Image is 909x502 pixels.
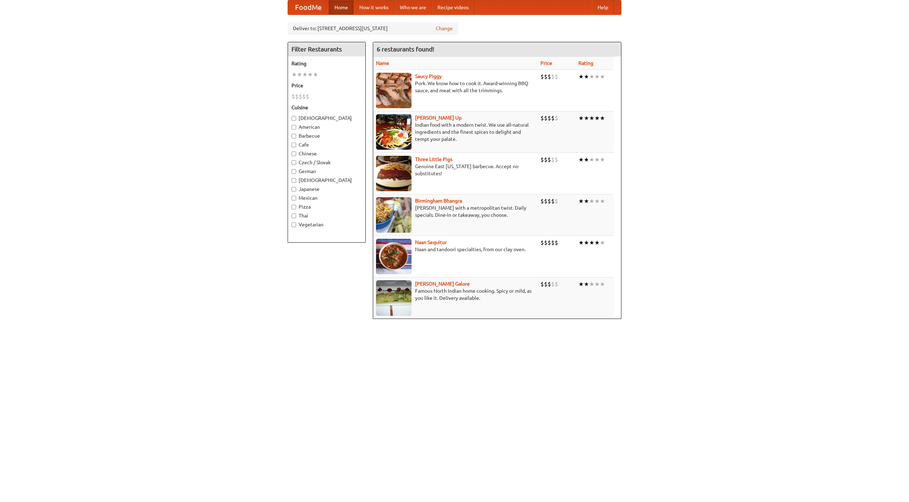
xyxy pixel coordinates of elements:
[292,177,362,184] label: [DEMOGRAPHIC_DATA]
[376,246,535,253] p: Naan and tandoori specialties, from our clay oven.
[376,163,535,177] p: Genuine East [US_STATE] barbecue. Accept no substitutes!
[589,114,594,122] li: ★
[376,60,389,66] a: Name
[292,93,295,100] li: $
[415,156,452,162] a: Three Little Pigs
[548,114,551,122] li: $
[584,114,589,122] li: ★
[329,0,354,15] a: Home
[292,196,296,200] input: Mexican
[551,114,555,122] li: $
[540,280,544,288] li: $
[415,198,462,204] b: Birmingham Bhangra
[376,80,535,94] p: Pork. We know how to cook it. Award-winning BBQ sauce, and meat with all the trimmings.
[540,239,544,247] li: $
[600,280,605,288] li: ★
[292,141,362,148] label: Cafe
[544,73,548,81] li: $
[299,93,302,100] li: $
[292,123,362,131] label: American
[600,73,605,81] li: ★
[548,280,551,288] li: $
[415,115,462,121] a: [PERSON_NAME] Up
[578,60,593,66] a: Rating
[376,197,412,233] img: bhangra.jpg
[292,82,362,89] h5: Price
[306,93,309,100] li: $
[555,197,558,205] li: $
[555,114,558,122] li: $
[292,150,362,157] label: Chinese
[292,160,296,165] input: Czech / Slovak
[376,114,412,150] img: curryup.jpg
[594,73,600,81] li: ★
[415,281,470,287] a: [PERSON_NAME] Galore
[436,25,453,32] a: Change
[578,156,584,164] li: ★
[592,0,614,15] a: Help
[376,239,412,274] img: naansequitur.jpg
[600,114,605,122] li: ★
[584,280,589,288] li: ★
[292,178,296,183] input: [DEMOGRAPHIC_DATA]
[544,156,548,164] li: $
[292,205,296,209] input: Pizza
[544,280,548,288] li: $
[551,280,555,288] li: $
[295,93,299,100] li: $
[415,239,447,245] a: Naan Sequitur
[292,115,362,122] label: [DEMOGRAPHIC_DATA]
[589,280,594,288] li: ★
[594,239,600,247] li: ★
[578,114,584,122] li: ★
[313,71,318,78] li: ★
[292,203,362,210] label: Pizza
[376,204,535,219] p: [PERSON_NAME] with a metropolitan twist. Daily specials. Dine-in or takeaway, you choose.
[544,114,548,122] li: $
[292,187,296,192] input: Japanese
[551,156,555,164] li: $
[307,71,313,78] li: ★
[548,73,551,81] li: $
[415,73,442,79] a: Saucy Piggy
[578,280,584,288] li: ★
[288,22,458,35] div: Deliver to: [STREET_ADDRESS][US_STATE]
[589,73,594,81] li: ★
[540,197,544,205] li: $
[292,194,362,202] label: Mexican
[376,280,412,316] img: currygalore.jpg
[548,197,551,205] li: $
[354,0,394,15] a: How it works
[548,156,551,164] li: $
[292,159,362,166] label: Czech / Slovak
[544,239,548,247] li: $
[584,156,589,164] li: ★
[540,73,544,81] li: $
[540,114,544,122] li: $
[551,197,555,205] li: $
[584,197,589,205] li: ★
[302,71,307,78] li: ★
[551,239,555,247] li: $
[292,134,296,138] input: Barbecue
[578,197,584,205] li: ★
[594,280,600,288] li: ★
[292,60,362,67] h5: Rating
[292,125,296,129] input: American
[600,239,605,247] li: ★
[376,121,535,143] p: Indian food with a modern twist. We use all-natural ingredients and the finest spices to delight ...
[551,73,555,81] li: $
[540,60,552,66] a: Price
[589,156,594,164] li: ★
[555,239,558,247] li: $
[292,214,296,218] input: Thai
[377,46,434,53] ng-pluralize: 6 restaurants found!
[292,151,296,156] input: Chinese
[584,73,589,81] li: ★
[292,116,296,121] input: [DEMOGRAPHIC_DATA]
[376,73,412,108] img: saucy.jpg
